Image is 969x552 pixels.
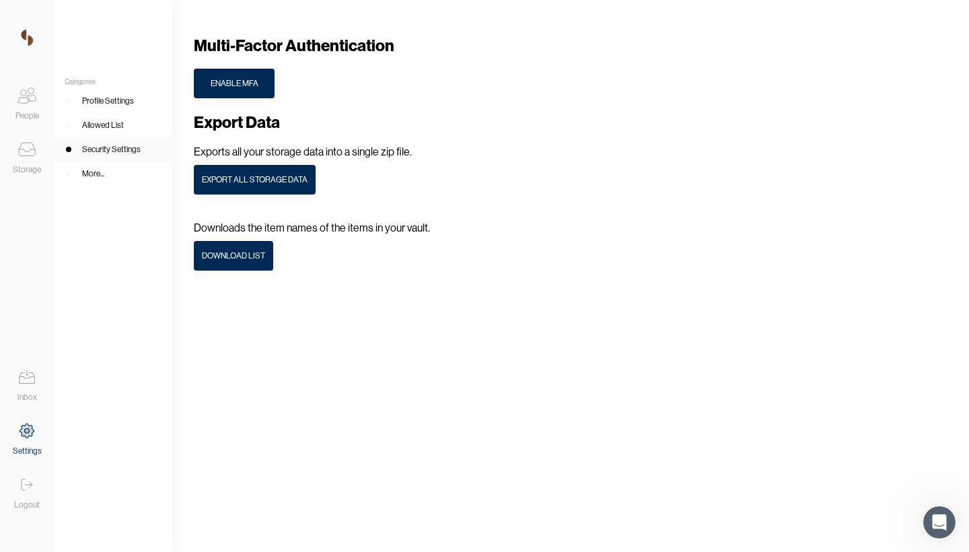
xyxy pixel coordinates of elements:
div: Storage [13,163,41,176]
div: More... [82,167,104,180]
a: Profile Settings [54,89,172,113]
h2: Multi-Factor Authentication [194,35,947,55]
div: Enable MFA [211,77,258,90]
a: Allowed List [54,113,172,137]
a: More... [54,162,172,186]
p: Exports all your storage data into a single zip file. [194,145,947,158]
button: Export All Storage Data [194,165,316,195]
h2: Export Data [194,112,947,132]
div: Profile Settings [82,94,134,108]
iframe: Intercom live chat [923,506,956,539]
div: Inbox [17,390,37,404]
a: Security Settings [54,137,172,162]
div: Settings [13,444,42,458]
div: People [15,109,39,123]
button: Download list [194,241,273,271]
div: Export All Storage Data [202,173,308,186]
button: Enable MFA [194,69,275,98]
div: Security Settings [82,143,141,156]
div: Categories [54,78,172,86]
p: Downloads the item names of the items in your vault. [194,221,947,234]
div: Download list [202,249,265,263]
div: Allowed List [82,118,124,132]
div: Logout [14,498,40,512]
